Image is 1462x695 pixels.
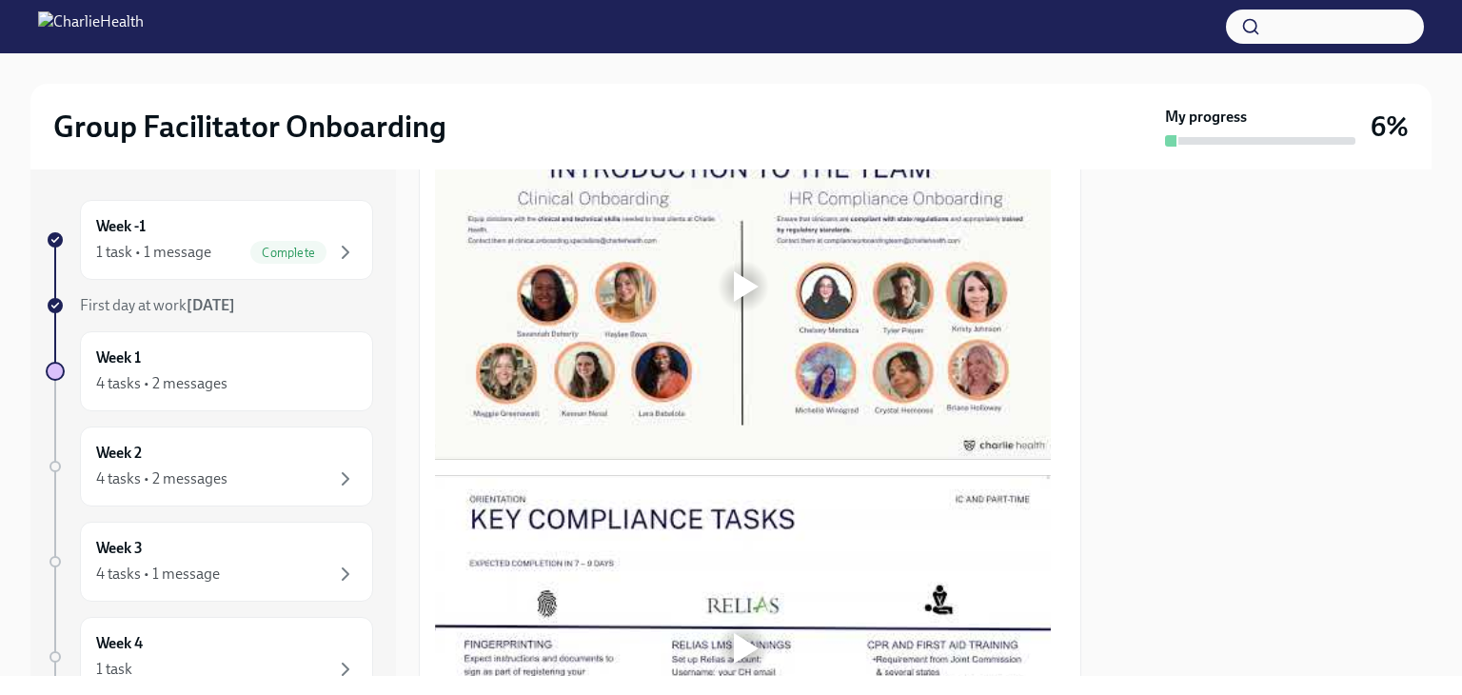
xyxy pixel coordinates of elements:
[46,295,373,316] a: First day at work[DATE]
[46,200,373,280] a: Week -11 task • 1 messageComplete
[96,242,211,263] div: 1 task • 1 message
[1371,109,1409,144] h3: 6%
[250,246,326,260] span: Complete
[1165,107,1247,128] strong: My progress
[80,296,235,314] span: First day at work
[96,347,141,368] h6: Week 1
[46,522,373,602] a: Week 34 tasks • 1 message
[96,564,220,585] div: 4 tasks • 1 message
[96,443,142,464] h6: Week 2
[38,11,144,42] img: CharlieHealth
[96,468,227,489] div: 4 tasks • 2 messages
[46,331,373,411] a: Week 14 tasks • 2 messages
[187,296,235,314] strong: [DATE]
[46,427,373,506] a: Week 24 tasks • 2 messages
[96,659,132,680] div: 1 task
[96,633,143,654] h6: Week 4
[53,108,446,146] h2: Group Facilitator Onboarding
[96,373,227,394] div: 4 tasks • 2 messages
[96,538,143,559] h6: Week 3
[96,216,146,237] h6: Week -1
